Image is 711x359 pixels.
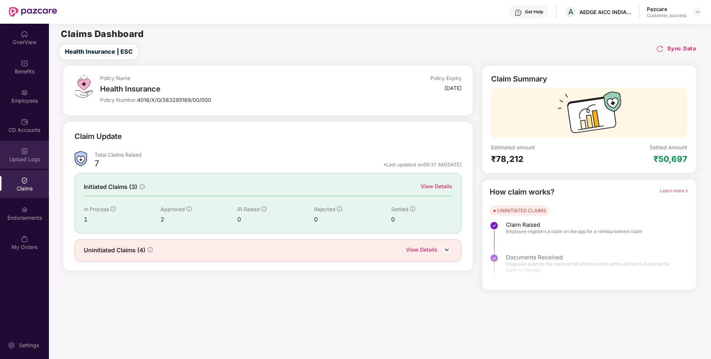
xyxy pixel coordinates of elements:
[656,45,664,53] img: svg+xml;base64,PHN2ZyBpZD0iUmVsb2FkLTMyeDMyIiB4bWxucz0iaHR0cDovL3d3dy53My5vcmcvMjAwMC9zdmciIHdpZH...
[161,206,185,212] span: Approved
[337,206,342,212] span: info-circle
[558,92,621,138] img: svg+xml;base64,PHN2ZyB3aWR0aD0iMTcyIiBoZWlnaHQ9IjExMyIgdmlld0JveD0iMCAwIDE3MiAxMTMiIGZpbGw9Im5vbm...
[579,9,631,16] div: AEDGE AICC INDIA PRIVATE LIMITED
[506,229,642,235] span: Employee registers a claim on the app for a reimbursement claim
[186,206,192,212] span: info-circle
[17,342,41,349] div: Settings
[695,9,701,15] img: svg+xml;base64,PHN2ZyBpZD0iRHJvcGRvd24tMzJ4MzIiIHhtbG5zPSJodHRwOi8vd3d3LnczLm9yZy8yMDAwL3N2ZyIgd2...
[660,188,689,193] span: Learn more
[75,74,93,98] img: svg+xml;base64,PHN2ZyB4bWxucz0iaHR0cDovL3d3dy53My5vcmcvMjAwMC9zdmciIHdpZHRoPSI0OS4zMiIgaGVpZ2h0PS...
[647,13,687,19] div: Customer_success
[406,246,437,255] div: View Details
[261,206,267,212] span: info-circle
[8,342,15,349] img: svg+xml;base64,PHN2ZyBpZD0iU2V0dGluZy0yMHgyMCIgeG1sbnM9Imh0dHA6Ly93d3cudzMub3JnLzIwMDAvc3ZnIiB3aW...
[647,6,687,13] div: Pazcare
[84,206,109,212] span: In Process
[568,7,573,16] span: A
[95,151,462,158] div: Total Claims Raised
[100,96,341,103] div: Policy Number:
[21,118,28,126] img: svg+xml;base64,PHN2ZyBpZD0iQ0RfQWNjb3VudHMiIGRhdGEtbmFtZT0iQ0QgQWNjb3VudHMiIHhtbG5zPSJodHRwOi8vd3...
[314,206,335,212] span: Rejected
[100,74,341,82] div: Policy Name
[654,154,687,164] div: ₹50,697
[139,184,145,189] span: info-circle
[21,30,28,38] img: svg+xml;base64,PHN2ZyBpZD0iSG9tZSIgeG1sbnM9Imh0dHA6Ly93d3cudzMub3JnLzIwMDAvc3ZnIiB3aWR0aD0iMjAiIG...
[491,74,547,83] div: Claim Summary
[515,9,522,16] img: svg+xml;base64,PHN2ZyBpZD0iSGVscC0zMngzMiIgeG1sbnM9Imh0dHA6Ly93d3cudzMub3JnLzIwMDAvc3ZnIiB3aWR0aD...
[100,84,341,93] div: Health Insurance
[21,206,28,213] img: svg+xml;base64,PHN2ZyBpZD0iRW5kb3JzZW1lbnRzIiB4bWxucz0iaHR0cDovL3d3dy53My5vcmcvMjAwMC9zdmciIHdpZH...
[75,131,122,142] div: Claim Update
[21,177,28,184] img: svg+xml;base64,PHN2ZyBpZD0iQ2xhaW0iIHhtbG5zPSJodHRwOi8vd3d3LnczLm9yZy8yMDAwL3N2ZyIgd2lkdGg9IjIwIi...
[314,215,391,224] div: 0
[491,144,589,151] div: Estimated amount
[525,9,543,15] div: Get Help
[684,189,689,193] span: right
[506,221,642,229] span: Claim Raised
[237,215,314,224] div: 0
[9,7,57,17] img: New Pazcare Logo
[444,84,462,92] div: [DATE]
[110,206,116,212] span: info-circle
[490,221,499,230] img: svg+xml;base64,PHN2ZyBpZD0iU3RlcC1Eb25lLTMyeDMyIiB4bWxucz0iaHR0cDovL3d3dy53My5vcmcvMjAwMC9zdmciIH...
[391,215,453,224] div: 0
[410,206,415,212] span: info-circle
[84,182,137,192] span: Initiated Claims (3)
[148,247,153,252] span: info-circle
[84,246,145,255] span: Uninitiated Claims (4)
[441,244,452,255] img: DownIcon
[391,206,409,212] span: Settled
[75,151,87,166] img: ClaimsSummaryIcon
[21,60,28,67] img: svg+xml;base64,PHN2ZyBpZD0iQmVuZWZpdHMiIHhtbG5zPSJodHRwOi8vd3d3LnczLm9yZy8yMDAwL3N2ZyIgd2lkdGg9Ij...
[490,186,555,198] div: How claim works?
[383,161,462,168] div: *Last updated on 09:37 AM[DATE]
[95,158,99,171] div: 7
[421,182,452,190] div: View Details
[59,44,138,59] button: Health Insurance | ESC
[61,30,143,39] h2: Claims Dashboard
[21,235,28,243] img: svg+xml;base64,PHN2ZyBpZD0iTXlfT3JkZXJzIiBkYXRhLW5hbWU9Ik15IE9yZGVycyIgeG1sbnM9Imh0dHA6Ly93d3cudz...
[491,154,589,164] div: ₹78,212
[21,89,28,96] img: svg+xml;base64,PHN2ZyBpZD0iRW1wbG95ZWVzIiB4bWxucz0iaHR0cDovL3d3dy53My5vcmcvMjAwMC9zdmciIHdpZHRoPS...
[430,74,462,82] div: Policy Expiry
[84,215,161,224] div: 1
[649,144,687,151] div: Settled Amount
[21,147,28,155] img: svg+xml;base64,PHN2ZyBpZD0iVXBsb2FkX0xvZ3MiIGRhdGEtbmFtZT0iVXBsb2FkIExvZ3MiIHhtbG5zPSJodHRwOi8vd3...
[237,206,260,212] span: IR Raised
[161,215,237,224] div: 2
[65,47,133,56] span: Health Insurance | ESC
[137,97,211,103] span: 4016/X/O/383295169/00/000
[497,207,546,214] div: UNINITIATED CLAIMS
[667,45,696,52] h4: Sync Data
